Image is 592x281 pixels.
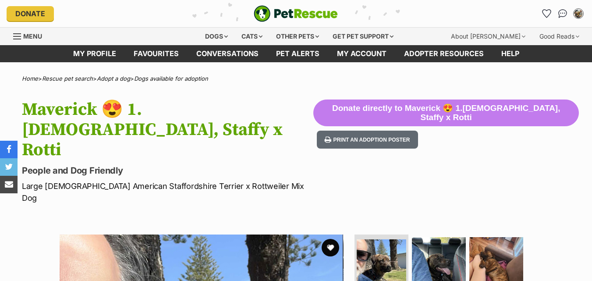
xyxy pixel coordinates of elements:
[540,7,585,21] ul: Account quick links
[13,28,48,43] a: Menu
[558,9,567,18] img: chat-41dd97257d64d25036548639549fe6c8038ab92f7586957e7f3b1b290dea8141.svg
[317,131,418,149] button: Print an adoption poster
[254,5,338,22] img: logo-e224e6f780fb5917bec1dbf3a21bbac754714ae5b6737aabdf751b685950b380.svg
[42,75,93,82] a: Rescue pet search
[540,7,554,21] a: Favourites
[445,28,532,45] div: About [PERSON_NAME]
[125,45,188,62] a: Favourites
[326,28,400,45] div: Get pet support
[235,28,269,45] div: Cats
[22,75,38,82] a: Home
[188,45,267,62] a: conversations
[533,28,585,45] div: Good Reads
[395,45,493,62] a: Adopter resources
[313,100,579,127] button: Donate directly to Maverick 😍 1.[DEMOGRAPHIC_DATA], Staffy x Rotti
[97,75,130,82] a: Adopt a dog
[199,28,234,45] div: Dogs
[270,28,325,45] div: Other pets
[22,100,313,160] h1: Maverick 😍 1.[DEMOGRAPHIC_DATA], Staffy x Rotti
[571,7,585,21] button: My account
[64,45,125,62] a: My profile
[22,180,313,204] p: Large [DEMOGRAPHIC_DATA] American Staffordshire Terrier x Rottweiler Mix Dog
[22,164,313,177] p: People and Dog Friendly
[322,239,339,256] button: favourite
[7,6,54,21] a: Donate
[134,75,208,82] a: Dogs available for adoption
[328,45,395,62] a: My account
[267,45,328,62] a: Pet alerts
[556,7,570,21] a: Conversations
[254,5,338,22] a: PetRescue
[23,32,42,40] span: Menu
[493,45,528,62] a: Help
[574,9,583,18] img: Annika Morrison profile pic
